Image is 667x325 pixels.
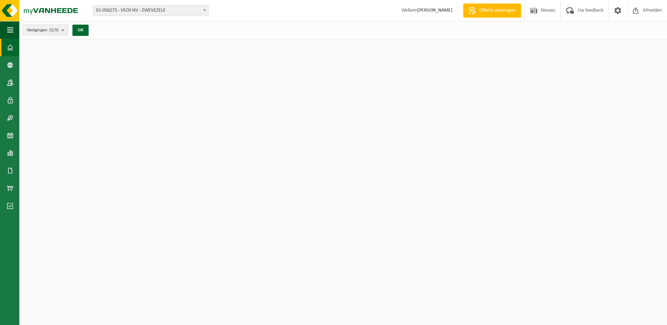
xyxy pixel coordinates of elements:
count: (3/3) [49,28,59,32]
strong: [PERSON_NAME] [417,8,453,13]
span: Vestigingen [27,25,59,36]
span: Offerte aanvragen [477,7,518,14]
span: 01-056275 - VEOS NV - ZWEVEZELE [93,5,209,16]
a: Offerte aanvragen [463,4,521,18]
span: 01-056275 - VEOS NV - ZWEVEZELE [93,6,208,15]
button: Vestigingen(3/3) [23,25,68,35]
button: OK [72,25,89,36]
